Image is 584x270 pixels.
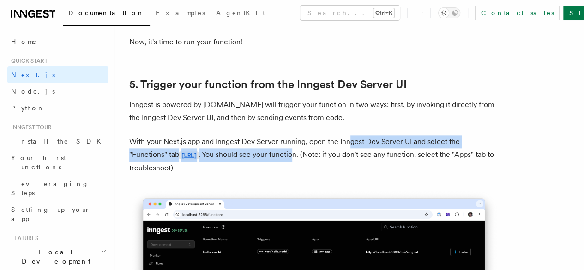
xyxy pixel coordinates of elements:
span: Documentation [68,9,144,17]
span: Setting up your app [11,206,90,222]
span: Local Development [7,247,101,266]
a: Examples [150,3,211,25]
a: Node.js [7,83,108,100]
kbd: Ctrl+K [373,8,394,18]
span: Features [7,234,38,242]
span: Your first Functions [11,154,66,171]
a: Your first Functions [7,150,108,175]
a: Setting up your app [7,201,108,227]
p: Now, it's time to run your function! [129,36,499,48]
span: Python [11,104,45,112]
a: [URL] [179,150,199,159]
span: Leveraging Steps [11,180,89,197]
a: Documentation [63,3,150,26]
span: Inngest tour [7,124,52,131]
span: Node.js [11,88,55,95]
span: Home [11,37,37,46]
a: 5. Trigger your function from the Inngest Dev Server UI [129,78,407,91]
a: Home [7,33,108,50]
span: AgentKit [216,9,265,17]
a: Install the SDK [7,133,108,150]
span: Quick start [7,57,48,65]
code: [URL] [179,151,199,159]
button: Local Development [7,244,108,270]
a: Contact sales [475,6,560,20]
a: AgentKit [211,3,271,25]
span: Install the SDK [11,138,107,145]
a: Next.js [7,66,108,83]
button: Toggle dark mode [438,7,460,18]
a: Leveraging Steps [7,175,108,201]
p: With your Next.js app and Inngest Dev Server running, open the Inngest Dev Server UI and select t... [129,135,499,174]
p: Inngest is powered by [DOMAIN_NAME] will trigger your function in two ways: first, by invoking it... [129,98,499,124]
button: Search...Ctrl+K [300,6,400,20]
span: Examples [156,9,205,17]
a: Python [7,100,108,116]
span: Next.js [11,71,55,78]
